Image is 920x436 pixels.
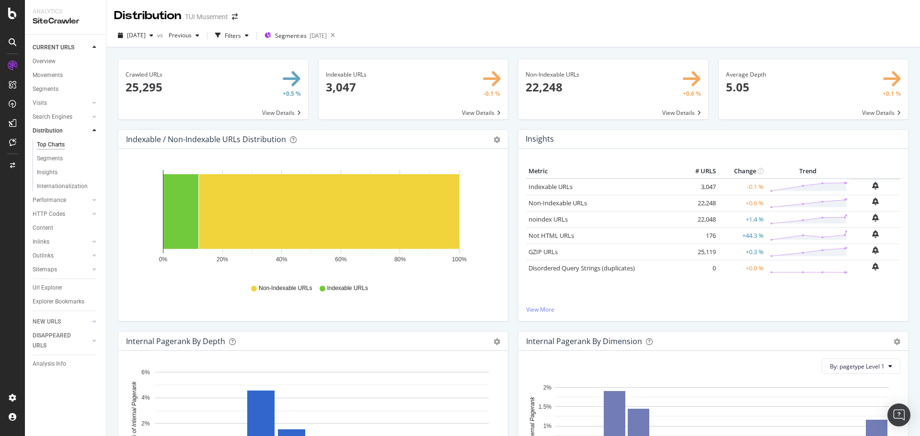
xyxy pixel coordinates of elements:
text: 60% [335,256,346,263]
td: 25,119 [680,244,718,260]
text: 6% [141,369,150,376]
a: Insights [37,168,99,178]
td: +44.3 % [718,227,766,244]
div: DISAPPEARED URLS [33,331,81,351]
div: Search Engines [33,112,72,122]
span: By: pagetype Level 1 [830,362,885,370]
a: HTTP Codes [33,209,90,219]
td: 176 [680,227,718,244]
text: 2% [543,384,552,391]
div: Overview [33,56,56,67]
th: Trend [766,164,850,179]
a: Non-Indexable URLs [529,199,587,207]
div: SiteCrawler [33,16,98,27]
text: 1.5% [539,403,552,410]
div: HTTP Codes [33,209,65,219]
a: Indexable URLs [529,182,573,191]
th: # URLS [680,164,718,179]
td: 22,048 [680,211,718,227]
td: +0.6 % [718,195,766,211]
div: Internal Pagerank by Depth [126,336,225,346]
button: [DATE] [114,28,157,43]
a: Not HTML URLs [529,231,574,240]
td: +1.4 % [718,211,766,227]
div: bell-plus [872,198,879,205]
th: Metric [526,164,680,179]
div: Explorer Bookmarks [33,297,84,307]
div: Top Charts [37,140,65,150]
text: 100% [452,256,467,263]
a: Url Explorer [33,283,99,293]
span: Non-Indexable URLs [259,284,312,292]
div: Segments [33,84,58,94]
a: Disordered Query Strings (duplicates) [529,264,635,272]
button: Previous [165,28,203,43]
div: Content [33,223,53,233]
div: Distribution [114,8,181,24]
div: bell-plus [872,182,879,190]
a: View More [526,305,900,313]
div: A chart. [126,164,497,275]
div: Visits [33,98,47,108]
span: Segment: es [275,32,307,40]
div: gear [494,338,500,345]
div: Insights [37,168,57,178]
button: By: pagetype Level 1 [822,358,900,374]
div: Filters [225,32,241,40]
a: Movements [33,70,99,80]
text: 1% [543,423,552,429]
div: bell-plus [872,230,879,238]
a: Search Engines [33,112,90,122]
a: CURRENT URLS [33,43,90,53]
a: noindex URLs [529,215,568,224]
div: bell-plus [872,246,879,254]
div: Performance [33,195,66,205]
a: GZIP URLs [529,247,558,256]
a: Visits [33,98,90,108]
a: Internationalization [37,181,99,191]
span: Indexable URLs [327,284,368,292]
div: TUI Musement [185,12,228,22]
button: Segment:es[DATE] [261,28,327,43]
div: bell-plus [872,263,879,270]
td: +0.0 % [718,260,766,276]
h4: Insights [526,133,554,145]
td: -0.1 % [718,179,766,195]
text: 20% [217,256,228,263]
span: Previous [165,31,192,39]
text: 80% [394,256,406,263]
a: Analysis Info [33,359,99,369]
text: 2% [141,420,150,427]
text: 4% [141,395,150,402]
a: NEW URLS [33,317,90,327]
div: arrow-right-arrow-left [232,13,238,20]
div: Indexable / Non-Indexable URLs Distribution [126,134,286,144]
div: Internationalization [37,181,88,191]
a: Outlinks [33,251,90,261]
a: Explorer Bookmarks [33,297,99,307]
a: Sitemaps [33,265,90,275]
a: Performance [33,195,90,205]
a: DISAPPEARED URLS [33,331,90,351]
div: Outlinks [33,251,54,261]
div: Segments [37,154,63,164]
div: Distribution [33,126,63,136]
div: Open Intercom Messenger [887,403,910,426]
span: vs [157,31,165,39]
span: 2025 Jul. 31st [127,31,146,39]
a: Segments [33,84,99,94]
div: Url Explorer [33,283,62,293]
div: [DATE] [310,32,327,40]
text: 0% [159,256,168,263]
a: Distribution [33,126,90,136]
td: +0.3 % [718,244,766,260]
button: Filters [211,28,253,43]
a: Content [33,223,99,233]
a: Overview [33,56,99,67]
td: 0 [680,260,718,276]
div: Internal Pagerank By Dimension [526,336,642,346]
td: 22,248 [680,195,718,211]
a: Inlinks [33,237,90,247]
th: Change [718,164,766,179]
a: Top Charts [37,140,99,150]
